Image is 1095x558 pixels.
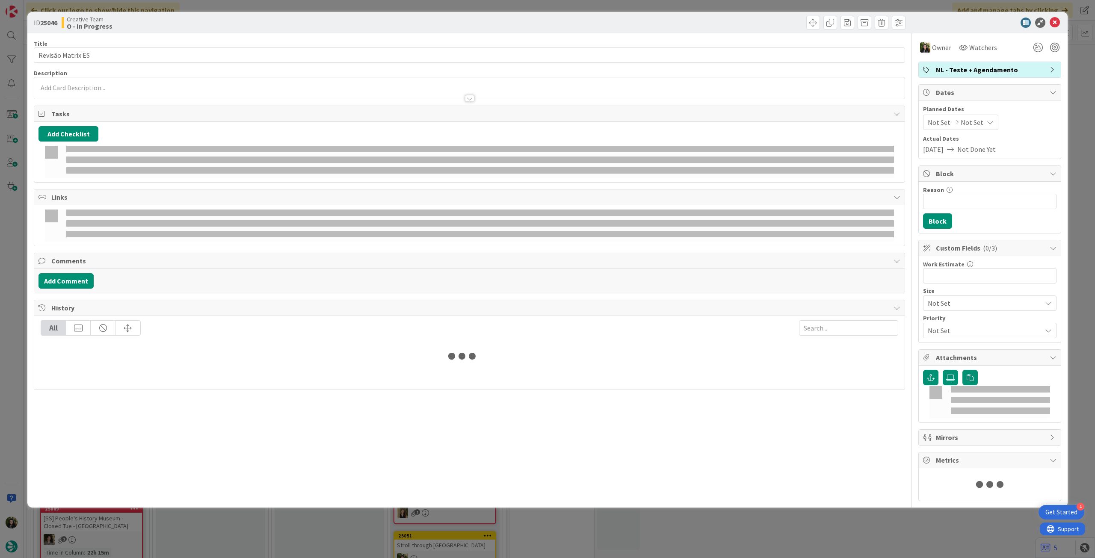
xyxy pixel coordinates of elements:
[923,213,952,229] button: Block
[34,47,905,63] input: type card name here...
[936,87,1045,97] span: Dates
[1039,505,1084,520] div: Open Get Started checklist, remaining modules: 4
[923,288,1057,294] div: Size
[1045,508,1077,517] div: Get Started
[67,23,112,30] b: O - In Progress
[936,455,1045,465] span: Metrics
[41,321,66,335] div: All
[932,42,951,53] span: Owner
[923,144,944,154] span: [DATE]
[983,244,997,252] span: ( 0/3 )
[38,126,98,142] button: Add Checklist
[923,315,1057,321] div: Priority
[928,325,1037,337] span: Not Set
[936,352,1045,363] span: Attachments
[923,186,944,194] label: Reason
[34,18,57,28] span: ID
[928,297,1037,309] span: Not Set
[18,1,39,12] span: Support
[936,432,1045,443] span: Mirrors
[923,260,965,268] label: Work Estimate
[40,18,57,27] b: 25046
[38,273,94,289] button: Add Comment
[51,256,889,266] span: Comments
[51,303,889,313] span: History
[969,42,997,53] span: Watchers
[51,192,889,202] span: Links
[936,65,1045,75] span: NL - Teste + Agendamento
[34,40,47,47] label: Title
[936,168,1045,179] span: Block
[957,144,996,154] span: Not Done Yet
[923,134,1057,143] span: Actual Dates
[928,117,950,127] span: Not Set
[799,320,898,336] input: Search...
[923,105,1057,114] span: Planned Dates
[67,16,112,23] span: Creative Team
[920,42,930,53] img: BC
[1077,503,1084,511] div: 4
[961,117,983,127] span: Not Set
[936,243,1045,253] span: Custom Fields
[51,109,889,119] span: Tasks
[34,69,67,77] span: Description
